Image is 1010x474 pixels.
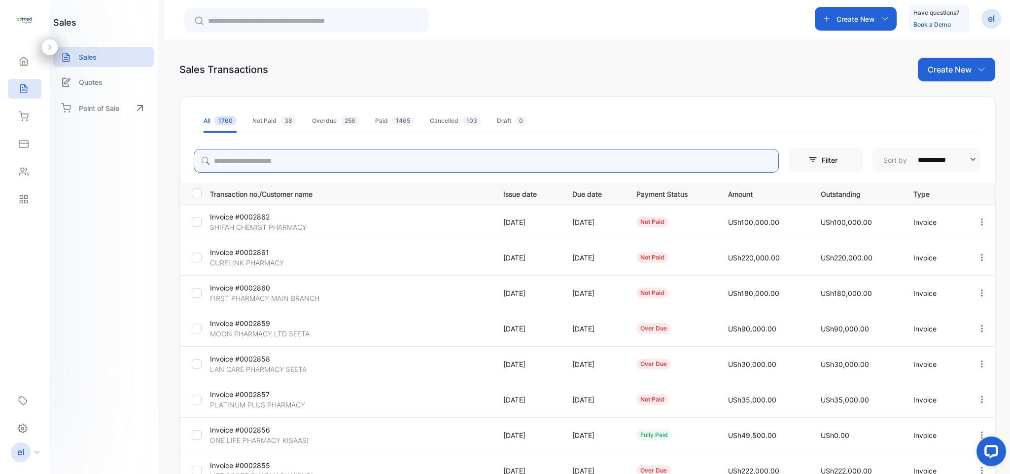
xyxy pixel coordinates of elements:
[728,396,776,404] span: USh35,000.00
[636,430,672,440] div: fully paid
[988,12,995,25] p: el
[636,217,668,227] div: not paid
[728,254,780,262] span: USh220,000.00
[883,155,907,165] p: Sort by
[53,97,154,119] a: Point of Sale
[572,430,616,440] p: [DATE]
[17,13,32,28] img: logo
[79,77,103,87] p: Quotes
[969,433,1010,474] iframe: LiveChat chat widget
[204,116,237,125] div: All
[53,47,154,67] a: Sales
[913,21,951,28] a: Book a Demo
[392,116,414,125] span: 1465
[210,283,304,293] p: Invoice #0002860
[636,323,671,334] div: over due
[210,257,304,268] p: CURELINK PHARMACY
[821,396,869,404] span: USh35,000.00
[503,324,552,334] p: [DATE]
[913,430,957,440] p: Invoice
[210,435,309,445] p: ONE LIFE PHARMACY KISAASI
[913,217,957,227] p: Invoice
[503,253,552,263] p: [DATE]
[918,58,995,81] button: Create New
[572,395,616,405] p: [DATE]
[821,218,872,226] span: USh100,000.00
[503,430,552,440] p: [DATE]
[636,359,671,369] div: over due
[728,325,776,333] span: USh90,000.00
[821,187,893,199] p: Outstanding
[872,148,981,172] button: Sort by
[636,252,668,263] div: not paid
[728,360,776,368] span: USh30,000.00
[821,289,872,297] span: USh180,000.00
[913,288,957,298] p: Invoice
[636,394,668,405] div: not paid
[728,431,776,439] span: USh49,500.00
[913,253,957,263] p: Invoice
[636,187,708,199] p: Payment Status
[210,187,491,199] p: Transaction no./Customer name
[572,324,616,334] p: [DATE]
[515,116,527,125] span: 0
[210,364,307,374] p: LAN CARE PHARMACY SEETA
[728,218,779,226] span: USh100,000.00
[821,254,872,262] span: USh220,000.00
[210,247,304,257] p: Invoice #0002861
[913,395,957,405] p: Invoice
[728,187,801,199] p: Amount
[312,116,359,125] div: Overdue
[210,425,304,435] p: Invoice #0002856
[815,7,897,31] button: Create New
[913,187,957,199] p: Type
[913,359,957,369] p: Invoice
[981,7,1001,31] button: el
[53,16,76,29] h1: sales
[210,400,305,410] p: PLATINUM PLUS PHARMACY
[572,217,616,227] p: [DATE]
[497,116,527,125] div: Draft
[210,354,304,364] p: Invoice #0002858
[252,116,296,125] div: Not Paid
[53,72,154,92] a: Quotes
[430,116,481,125] div: Cancelled
[214,116,237,125] span: 1760
[928,64,972,75] p: Create New
[210,318,304,328] p: Invoice #0002859
[79,52,97,62] p: Sales
[503,395,552,405] p: [DATE]
[728,289,779,297] span: USh180,000.00
[462,116,481,125] span: 103
[210,222,307,232] p: SHIFAH CHEMIST PHARMACY
[503,359,552,369] p: [DATE]
[280,116,296,125] span: 38
[821,431,849,439] span: USh0.00
[572,253,616,263] p: [DATE]
[836,14,875,24] p: Create New
[636,288,668,298] div: not paid
[503,288,552,298] p: [DATE]
[503,217,552,227] p: [DATE]
[210,389,304,400] p: Invoice #0002857
[375,116,414,125] div: Paid
[572,187,616,199] p: Due date
[821,325,869,333] span: USh90,000.00
[179,62,268,77] div: Sales Transactions
[821,360,869,368] span: USh30,000.00
[210,460,304,471] p: Invoice #0002855
[17,446,24,459] p: el
[503,187,552,199] p: Issue date
[79,103,119,113] p: Point of Sale
[210,212,304,222] p: Invoice #0002862
[210,293,319,303] p: FIRST PHARMACY MAIN BRANCH
[913,324,957,334] p: Invoice
[572,359,616,369] p: [DATE]
[341,116,359,125] span: 256
[913,8,959,18] p: Have questions?
[572,288,616,298] p: [DATE]
[210,328,310,339] p: MOON PHARMACY LTD SEETA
